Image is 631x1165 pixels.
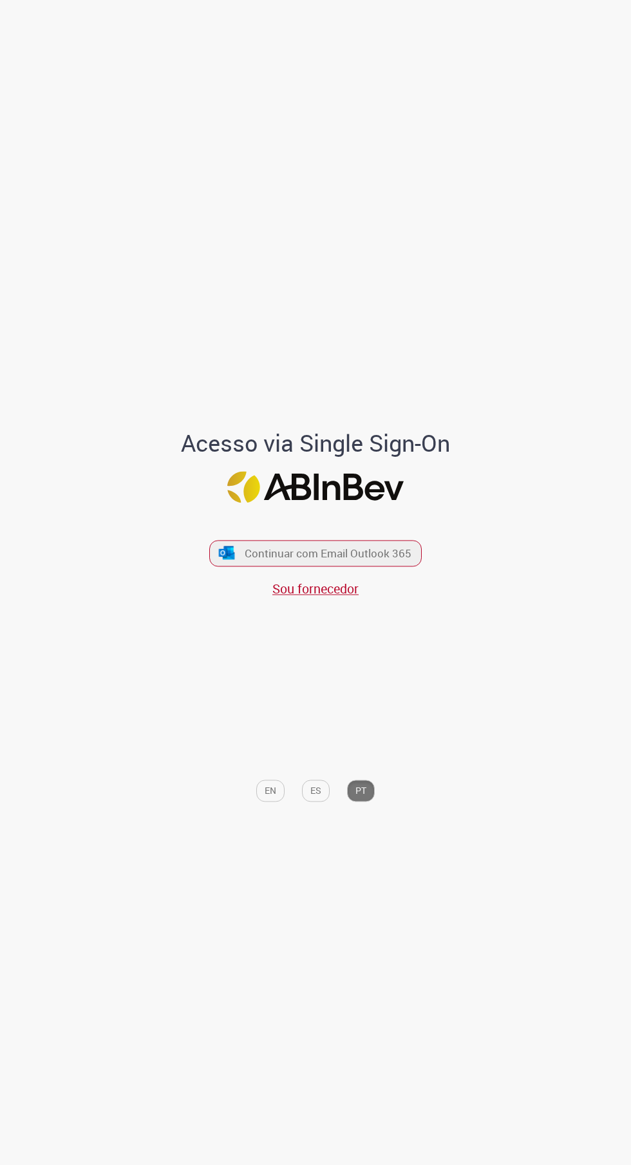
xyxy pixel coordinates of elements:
[256,780,285,802] button: EN
[302,780,330,802] button: ES
[227,472,404,503] img: Logo ABInBev
[272,580,359,597] a: Sou fornecedor
[347,780,375,802] button: PT
[218,546,236,559] img: ícone Azure/Microsoft 360
[245,546,411,561] span: Continuar com Email Outlook 365
[84,430,547,456] h1: Acesso via Single Sign-On
[209,540,422,566] button: ícone Azure/Microsoft 360 Continuar com Email Outlook 365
